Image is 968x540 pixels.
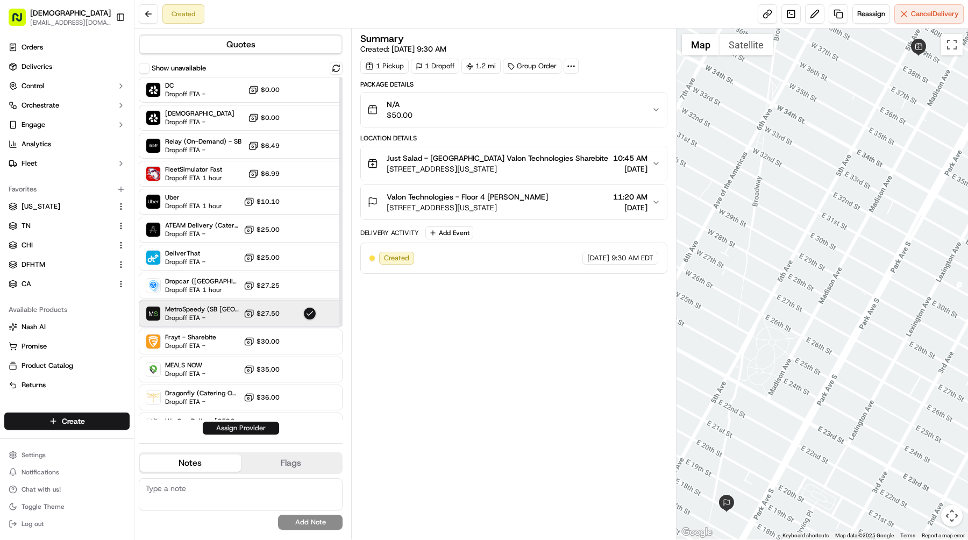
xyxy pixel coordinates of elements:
[4,447,130,463] button: Settings
[22,361,73,371] span: Product Catalog
[152,63,206,73] label: Show unavailable
[4,217,130,235] button: TN
[720,34,773,55] button: Show satellite imagery
[6,207,87,226] a: 📗Knowledge Base
[146,335,160,349] img: Frayt - Sharebite
[852,4,890,24] button: Reassign
[894,4,964,24] button: CancelDelivery
[361,185,667,219] button: Valon Technologies - Floor 4 [PERSON_NAME][STREET_ADDRESS][US_STATE]11:20 AM[DATE]
[257,281,280,290] span: $27.25
[9,279,112,289] a: CA
[146,83,160,97] img: Sharebite (Onfleet)
[91,212,99,221] div: 💻
[165,118,234,126] span: Dropoff ETA -
[922,532,965,538] a: Report a map error
[257,225,280,234] span: $25.00
[22,81,44,91] span: Control
[140,454,241,472] button: Notes
[461,59,501,74] div: 1.2 mi
[782,532,829,539] button: Keyboard shortcuts
[22,485,61,494] span: Chat with us!
[4,39,130,56] a: Orders
[4,275,130,293] button: CA
[30,8,111,18] button: [DEMOGRAPHIC_DATA]
[9,322,125,332] a: Nash AI
[165,109,234,118] span: [DEMOGRAPHIC_DATA]
[22,62,52,72] span: Deliveries
[76,237,130,246] a: Powered byPylon
[9,221,112,231] a: TN
[835,532,894,538] span: Map data ©2025 Google
[425,226,473,239] button: Add Event
[4,357,130,374] button: Product Catalog
[387,191,548,202] span: Valon Technologies - Floor 4 [PERSON_NAME]
[146,390,160,404] img: Dragonfly (Catering Onfleet)
[4,155,130,172] button: Fleet
[30,18,111,27] span: [EMAIL_ADDRESS][DOMAIN_NAME]
[4,4,111,30] button: [DEMOGRAPHIC_DATA][EMAIL_ADDRESS][DOMAIN_NAME]
[165,137,241,146] span: Relay (On-Demand) - SB
[387,164,608,174] span: [STREET_ADDRESS][US_STATE]
[140,36,341,53] button: Quotes
[165,174,222,182] span: Dropoff ETA 1 hour
[387,202,548,213] span: [STREET_ADDRESS][US_STATE]
[4,318,130,336] button: Nash AI
[392,44,446,54] span: [DATE] 9:30 AM
[146,279,160,293] img: Dropcar (NYC 1)
[411,59,459,74] div: 1 Dropoff
[4,413,130,430] button: Create
[107,238,130,246] span: Pylon
[62,416,85,427] span: Create
[11,103,30,122] img: 1736555255976-a54dd68f-1ca7-489b-9aae-adbdc363a1c4
[4,136,130,153] a: Analytics
[248,168,280,179] button: $6.99
[165,221,239,230] span: ATEAM Delivery (Catering)
[679,525,715,539] img: Google
[261,141,280,150] span: $6.49
[28,69,194,81] input: Got a question? Start typing here...
[387,99,412,110] span: N/A
[87,207,177,226] a: 💻API Documentation
[165,333,216,342] span: Frayt - Sharebite
[613,164,647,174] span: [DATE]
[165,146,240,154] span: Dropoff ETA -
[22,380,46,390] span: Returns
[360,134,667,143] div: Location Details
[257,309,280,318] span: $27.50
[361,146,667,181] button: Just Salad - [GEOGRAPHIC_DATA] Valon Technologies Sharebite[STREET_ADDRESS][US_STATE]10:45 AM[DATE]
[48,103,176,113] div: Start new chat
[257,365,280,374] span: $35.00
[900,532,915,538] a: Terms (opens in new tab)
[165,417,239,425] span: We Can Deliver [GEOGRAPHIC_DATA]
[146,363,160,376] img: MEALS NOW
[248,112,280,123] button: $0.00
[22,260,45,269] span: DFHTM
[9,260,112,269] a: DFHTM
[146,418,160,432] img: We Can Deliver Boston
[360,59,409,74] div: 1 Pickup
[613,191,647,202] span: 11:20 AM
[146,139,160,153] img: Relay (On-Demand) - SB
[102,211,173,222] span: API Documentation
[4,516,130,531] button: Log out
[11,157,28,174] img: Klarizel Pensader
[146,167,160,181] img: FleetSimulator Fast
[11,11,32,32] img: Nash
[613,202,647,213] span: [DATE]
[23,103,42,122] img: 1724597045416-56b7ee45-8013-43a0-a6f9-03cb97ddad50
[4,338,130,355] button: Promise
[387,110,412,120] span: $50.00
[22,468,59,477] span: Notifications
[244,252,280,263] button: $25.00
[360,44,446,54] span: Created:
[165,230,239,238] span: Dropoff ETA -
[22,167,30,176] img: 1736555255976-a54dd68f-1ca7-489b-9aae-adbdc363a1c4
[4,58,130,75] a: Deliveries
[22,520,44,528] span: Log out
[261,169,280,178] span: $6.99
[360,80,667,89] div: Package Details
[4,181,130,198] div: Favorites
[857,9,885,19] span: Reassign
[11,212,19,221] div: 📗
[22,139,51,149] span: Analytics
